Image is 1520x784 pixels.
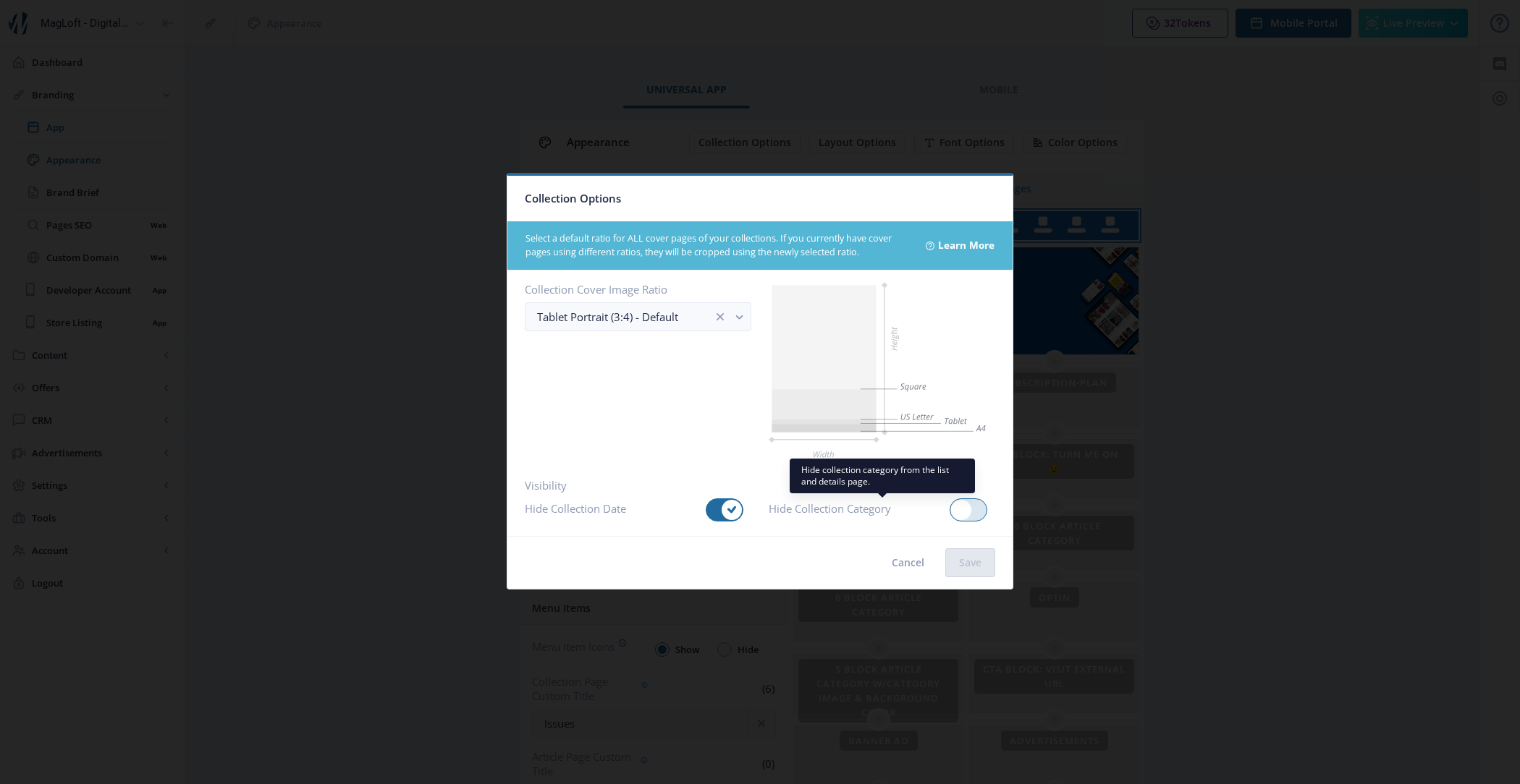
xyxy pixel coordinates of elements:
label: Hide Collection Date [525,498,626,519]
a: Learn More [938,234,995,257]
div: Tablet Portrait (3:4) - Default [537,308,713,325]
div: Select a default ratio for ALL cover pages of your collections. If you currently have cover pages... [525,232,908,260]
span: Collection Options [525,191,621,205]
label: Collection Cover Image Ratio [525,282,740,297]
label: Hide Collection Category [769,498,891,519]
button: Save [945,548,995,577]
button: Cancel [878,548,938,577]
span: Visibility [525,478,995,493]
button: Tablet Portrait (3:4) - Defaultclear [525,302,751,331]
nb-icon: clear [713,310,727,324]
img: square-aspect-ratio-illustration.svg [769,282,986,464]
span: Hide collection category from the list and details page. [801,464,963,487]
